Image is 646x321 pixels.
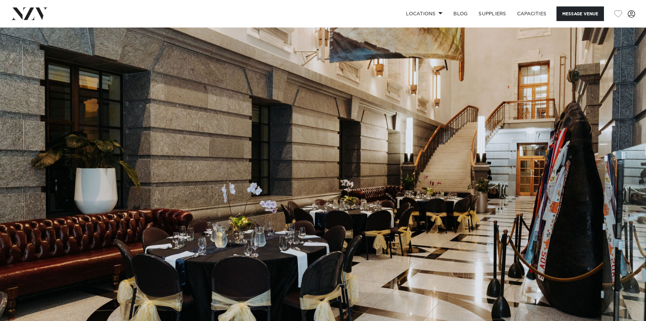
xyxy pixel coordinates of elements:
img: nzv-logo.png [11,7,48,20]
a: SUPPLIERS [473,6,511,21]
a: BLOG [448,6,473,21]
a: Capacities [512,6,552,21]
button: Message Venue [556,6,604,21]
a: Locations [400,6,448,21]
